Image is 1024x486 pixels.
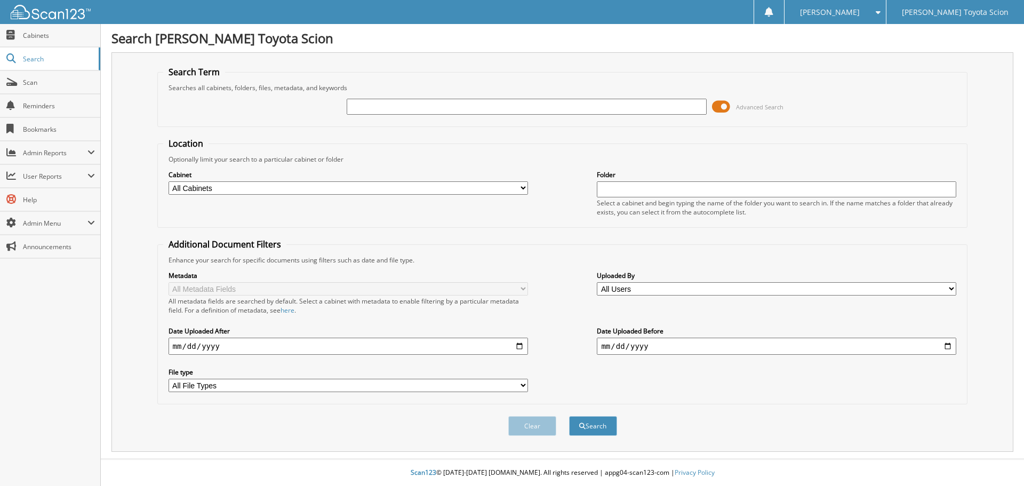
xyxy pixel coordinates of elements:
[101,460,1024,486] div: © [DATE]-[DATE] [DOMAIN_NAME]. All rights reserved | appg04-scan123-com |
[23,125,95,134] span: Bookmarks
[23,172,87,181] span: User Reports
[169,338,528,355] input: start
[597,170,956,179] label: Folder
[569,416,617,436] button: Search
[675,468,715,477] a: Privacy Policy
[163,83,962,92] div: Searches all cabinets, folders, files, metadata, and keywords
[23,195,95,204] span: Help
[23,54,93,63] span: Search
[111,29,1013,47] h1: Search [PERSON_NAME] Toyota Scion
[169,170,528,179] label: Cabinet
[169,271,528,280] label: Metadata
[163,155,962,164] div: Optionally limit your search to a particular cabinet or folder
[23,31,95,40] span: Cabinets
[411,468,436,477] span: Scan123
[800,9,860,15] span: [PERSON_NAME]
[597,338,956,355] input: end
[597,271,956,280] label: Uploaded By
[597,198,956,217] div: Select a cabinet and begin typing the name of the folder you want to search in. If the name match...
[281,306,294,315] a: here
[11,5,91,19] img: scan123-logo-white.svg
[169,297,528,315] div: All metadata fields are searched by default. Select a cabinet with metadata to enable filtering b...
[163,138,209,149] legend: Location
[23,101,95,110] span: Reminders
[902,9,1009,15] span: [PERSON_NAME] Toyota Scion
[163,238,286,250] legend: Additional Document Filters
[163,256,962,265] div: Enhance your search for specific documents using filters such as date and file type.
[23,219,87,228] span: Admin Menu
[23,242,95,251] span: Announcements
[508,416,556,436] button: Clear
[169,326,528,336] label: Date Uploaded After
[23,78,95,87] span: Scan
[23,148,87,157] span: Admin Reports
[163,66,225,78] legend: Search Term
[169,368,528,377] label: File type
[736,103,783,111] span: Advanced Search
[597,326,956,336] label: Date Uploaded Before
